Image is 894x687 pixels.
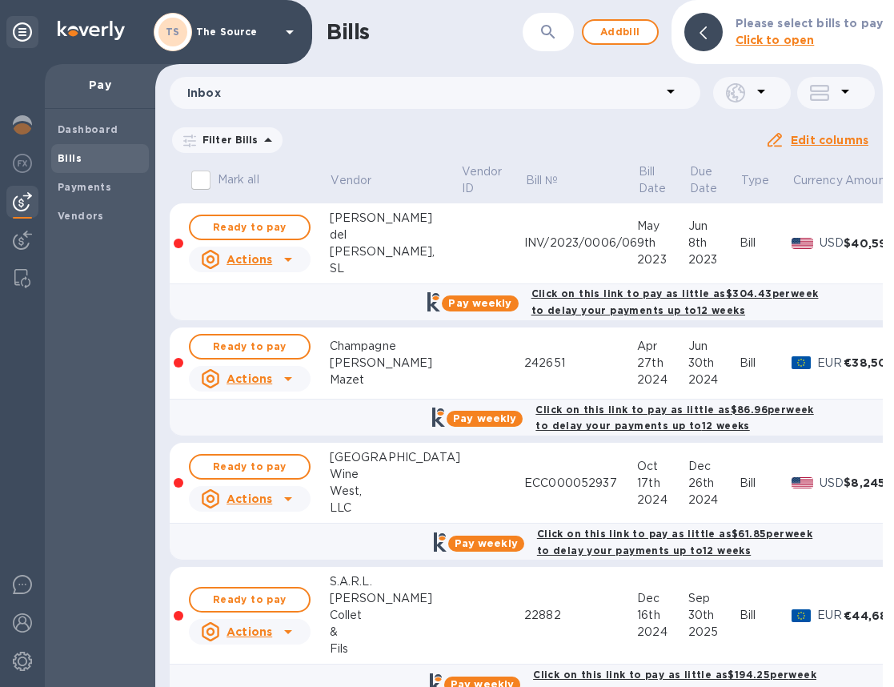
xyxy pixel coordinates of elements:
div: 30th [688,355,740,372]
u: Actions [227,625,272,638]
div: Dec [688,458,740,475]
div: Apr [637,338,688,355]
span: Vendor [331,172,392,189]
p: Type [741,172,770,189]
u: Edit columns [791,134,868,147]
span: Bill № [526,172,579,189]
span: Bill Date [639,163,688,197]
div: Dec [637,590,688,607]
p: Amount [845,172,890,189]
div: 8th [688,235,740,251]
span: Due Date [690,163,739,197]
b: Please select bills to pay [736,17,883,30]
b: Click to open [736,34,815,46]
button: Ready to pay [189,454,311,480]
div: [PERSON_NAME] [330,210,460,227]
span: Vendor ID [462,163,523,197]
b: Dashboard [58,123,118,135]
p: USD [820,475,844,492]
span: Ready to pay [203,590,296,609]
div: Bill [740,475,792,492]
b: Pay weekly [448,297,511,309]
b: Vendors [58,210,104,222]
div: 17th [637,475,688,492]
button: Ready to pay [189,334,311,360]
div: Fils [330,641,460,657]
div: 2025 [688,624,740,641]
button: Ready to pay [189,587,311,613]
div: LLC [330,500,460,516]
b: Payments [58,181,111,193]
div: 2023 [688,251,740,268]
b: Click on this link to pay as little as $61.85 per week to delay your payments up to 12 weeks [537,528,812,556]
div: del [330,227,460,243]
p: Vendor ID [462,163,503,197]
span: Add bill [596,22,644,42]
div: S.A.R.L. [330,573,460,590]
div: 2024 [688,372,740,388]
b: Bills [58,152,82,164]
div: Mazet [330,372,460,388]
div: 9th [637,235,688,251]
div: 30th [688,607,740,624]
p: Vendor [331,172,371,189]
div: 2024 [637,372,688,388]
div: Champagne [330,338,460,355]
div: 22882 [524,607,637,624]
div: Bill [740,355,792,372]
div: & [330,624,460,641]
div: SL [330,260,460,277]
p: USD [820,235,844,251]
div: 2023 [637,251,688,268]
div: Unpin categories [6,16,38,48]
div: Jun [688,218,740,235]
button: Ready to pay [189,215,311,240]
p: Currency [793,172,843,189]
div: Bill [740,607,792,624]
b: TS [166,26,180,38]
u: Actions [227,492,272,505]
div: [PERSON_NAME] [330,355,460,372]
u: Actions [227,253,272,266]
span: Ready to pay [203,218,296,237]
div: 242651 [524,355,637,372]
div: 2024 [637,492,688,508]
div: 16th [637,607,688,624]
span: Ready to pay [203,457,296,476]
img: Logo [58,21,125,40]
p: The Source [196,26,276,38]
div: Oct [637,458,688,475]
p: Pay [58,77,142,93]
p: Inbox [187,85,661,101]
div: [GEOGRAPHIC_DATA] [330,449,460,466]
img: USD [792,477,813,488]
b: Click on this link to pay as little as $86.96 per week to delay your payments up to 12 weeks [535,404,813,432]
div: 26th [688,475,740,492]
p: Filter Bills [196,133,259,147]
div: 27th [637,355,688,372]
b: Click on this link to pay as little as $304.43 per week to delay your payments up to 12 weeks [531,287,819,316]
img: Foreign exchange [13,154,32,173]
button: Addbill [582,19,659,45]
span: Ready to pay [203,337,296,356]
b: Pay weekly [453,412,516,424]
div: Sep [688,590,740,607]
div: [PERSON_NAME], [330,243,460,260]
p: Mark all [218,171,259,188]
div: ECC000052937 [524,475,637,492]
div: 2024 [637,624,688,641]
div: [PERSON_NAME] [330,590,460,607]
div: INV/2023/0006/06 [524,235,637,251]
p: Bill № [526,172,559,189]
p: Due Date [690,163,718,197]
div: 2024 [688,492,740,508]
u: Actions [227,372,272,385]
div: West, [330,483,460,500]
div: Bill [740,235,792,251]
p: Bill Date [639,163,667,197]
p: EUR [817,607,844,624]
img: USD [792,238,813,249]
span: Type [741,172,791,189]
div: Wine [330,466,460,483]
div: Collet [330,607,460,624]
